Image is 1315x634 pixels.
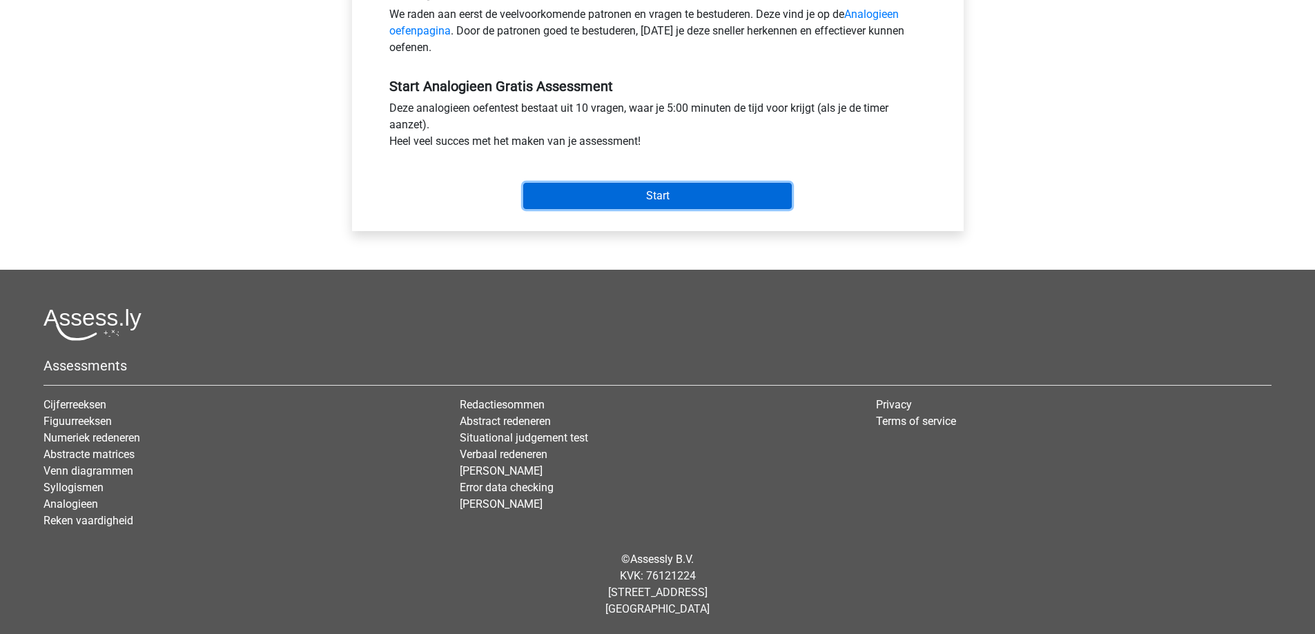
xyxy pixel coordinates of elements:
a: Abstract redeneren [460,415,551,428]
h5: Start Analogieen Gratis Assessment [389,78,926,95]
a: Numeriek redeneren [43,431,140,444]
a: Terms of service [876,415,956,428]
a: Error data checking [460,481,554,494]
a: Assessly B.V. [630,553,694,566]
a: Analogieen [43,497,98,511]
a: Reken vaardigheid [43,514,133,527]
a: Privacy [876,398,912,411]
a: Redactiesommen [460,398,545,411]
a: Syllogismen [43,481,104,494]
a: Cijferreeksen [43,398,106,411]
div: Deze analogieen oefentest bestaat uit 10 vragen, waar je 5:00 minuten de tijd voor krijgt (als je... [379,100,937,155]
a: Verbaal redeneren [460,448,547,461]
a: Venn diagrammen [43,464,133,477]
a: Situational judgement test [460,431,588,444]
a: Figuurreeksen [43,415,112,428]
h5: Assessments [43,357,1272,374]
input: Start [523,183,792,209]
div: © KVK: 76121224 [STREET_ADDRESS] [GEOGRAPHIC_DATA] [33,540,1282,628]
div: We raden aan eerst de veelvoorkomende patronen en vragen te bestuderen. Deze vind je op de . Door... [379,6,937,61]
img: Assessly logo [43,308,142,341]
a: [PERSON_NAME] [460,497,543,511]
a: Abstracte matrices [43,448,135,461]
a: [PERSON_NAME] [460,464,543,477]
